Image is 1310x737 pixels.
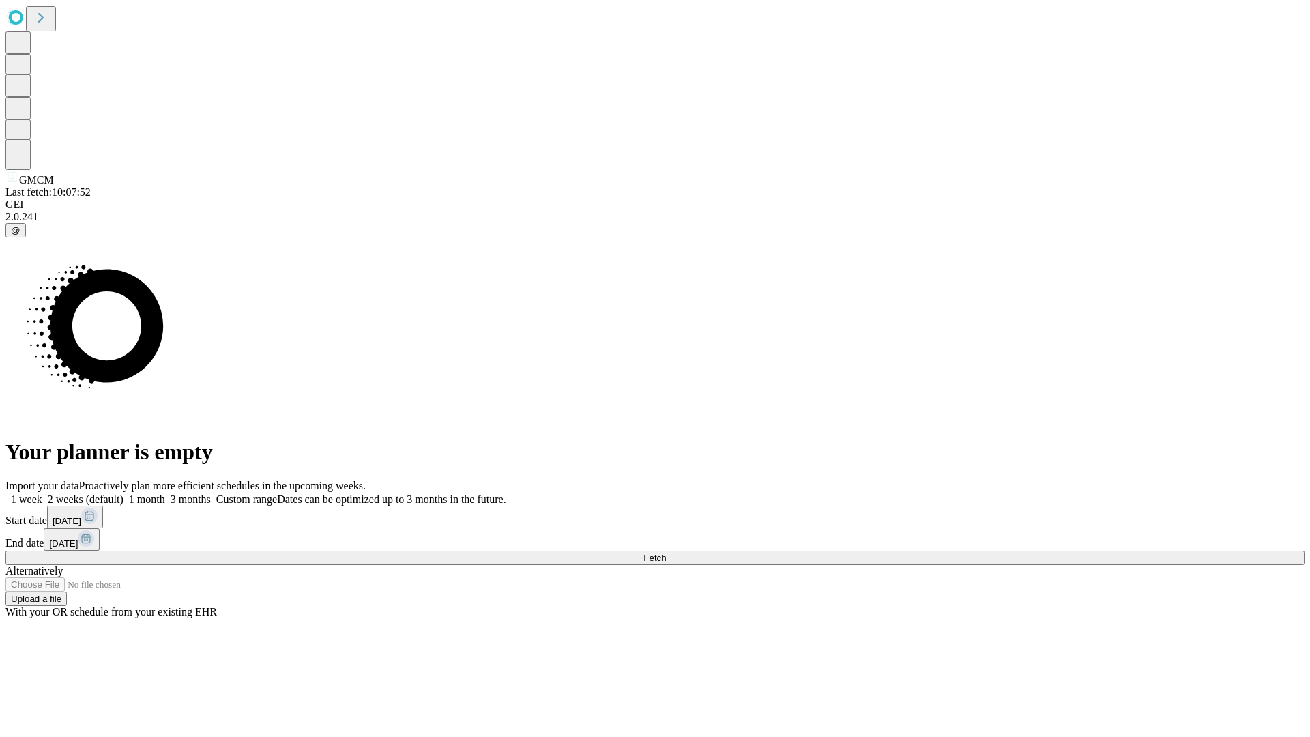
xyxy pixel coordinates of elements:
[5,199,1305,211] div: GEI
[49,538,78,549] span: [DATE]
[11,225,20,235] span: @
[5,592,67,606] button: Upload a file
[11,493,42,505] span: 1 week
[277,493,506,505] span: Dates can be optimized up to 3 months in the future.
[47,506,103,528] button: [DATE]
[5,528,1305,551] div: End date
[5,211,1305,223] div: 2.0.241
[5,551,1305,565] button: Fetch
[5,223,26,237] button: @
[643,553,666,563] span: Fetch
[79,480,366,491] span: Proactively plan more efficient schedules in the upcoming weeks.
[5,606,217,618] span: With your OR schedule from your existing EHR
[5,480,79,491] span: Import your data
[129,493,165,505] span: 1 month
[5,506,1305,528] div: Start date
[5,186,91,198] span: Last fetch: 10:07:52
[5,439,1305,465] h1: Your planner is empty
[171,493,211,505] span: 3 months
[216,493,277,505] span: Custom range
[5,565,63,577] span: Alternatively
[44,528,100,551] button: [DATE]
[48,493,123,505] span: 2 weeks (default)
[53,516,81,526] span: [DATE]
[19,174,54,186] span: GMCM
